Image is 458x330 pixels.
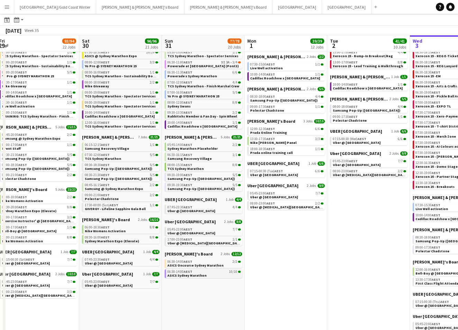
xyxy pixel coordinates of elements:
span: AEST [101,60,110,64]
span: Yo Pro @ SYDNEY MARATHON 25 [2,74,54,78]
span: 4/4 [398,105,403,108]
a: 09:00-19:00AEST1/1TCS Sydney Marathon - Spectator Services [85,100,158,108]
span: TCS Sydney Marathon - Spectator Services [85,124,156,129]
span: AEST [349,104,358,109]
span: 13:30-17:30 [250,137,275,141]
span: Xerocon 25 - Bump-In Breakout/Reg [333,54,393,58]
span: Nike Giveaway [2,84,26,88]
span: AEST [18,100,27,105]
a: [PERSON_NAME] & [PERSON_NAME]'s Board1 Job1/1 [330,74,407,79]
a: 12:00-16:00AEST1/1TCS Sydney Marathon - Spectator Services [85,120,158,128]
span: Xerocon 25 - Lead Training & Walkthrough [333,64,403,68]
span: Xerocon 25 - EXPO TL [415,104,451,108]
span: 7 Jobs [138,135,147,139]
a: 07:15-00:30 (Wed)AEST6/6Uber @ [GEOGRAPHIC_DATA] [333,137,406,145]
span: 2/2 [232,111,237,114]
span: Sydney Marathon Placeholder [167,146,218,151]
span: 08:00-18:00 [85,81,110,84]
span: 06:30-18:15 [415,61,440,64]
span: 08:00-20:00 [2,61,27,64]
span: AEST [18,142,27,147]
span: 05:30-15:00 [167,51,192,54]
span: Prada online training call [250,150,293,155]
span: 1/1 [398,83,403,86]
a: 18:00-18:30AEST1/1Prada online training call [250,147,323,155]
span: 5 Jobs [221,135,230,139]
span: 05:45-14:00 [167,143,192,147]
span: 13:00-17:00 [333,61,358,64]
a: 06:30-11:00AEST9I3A•3/4Powerade at [GEOGRAPHIC_DATA] (Pont3) [167,60,241,68]
div: [PERSON_NAME] & [PERSON_NAME]'s Board10 Jobs32/3305:30-15:00AEST1/1TCS Sydney Marathon - Spectato... [165,22,242,134]
span: 1/1 [67,101,72,104]
a: 08:00-20:00AEST1/1TCS Sydney Marathon - Sustainability Booth Support [2,60,75,68]
span: Neil & Jenny's Board [330,96,388,102]
span: 07:30-15:00 [250,63,275,66]
span: 5/5 [318,87,325,91]
span: Nike Giveaway [85,84,109,88]
span: AEST [349,114,358,119]
div: [PERSON_NAME] & [PERSON_NAME]'s Board10 Jobs48/4807:00-12:00AEST4/4TCS Sydney Marathon - Finish M... [82,22,159,134]
span: AEST [432,100,440,105]
a: 13:00-17:00AEST8/8Xerocon 25 - Lead Training & Walkthrough [333,60,406,68]
a: [PERSON_NAME] & [PERSON_NAME]'s Board2 Jobs5/5 [330,96,407,102]
span: 08:00-17:00 [2,143,27,147]
span: AEST [18,132,27,137]
span: 08:00-18:00 [2,51,27,54]
span: TCS Sydney Marathon - Spectator Services [85,94,156,98]
span: Yo Pro @ SYDNEY MARATHON 25 [85,64,137,68]
a: 08:00-12:00AEST3/3Yo Pro @ SYDNEY MARATHON 25 [85,60,158,68]
span: 07:30-19:00 [415,141,440,145]
span: 2 Jobs [307,87,316,91]
span: AEST [432,150,440,155]
span: 09:00-17:30 [250,105,275,108]
span: 08:00-12:00 [167,101,192,104]
a: 10:30-16:30AEST1/1Live Well activation [2,100,75,108]
a: [PERSON_NAME] & [PERSON_NAME]'s Board2 Jobs5/5 [247,86,325,92]
a: 10:00-14:00AEST1/1Cadillac Roadshow x [GEOGRAPHIC_DATA] [333,82,406,90]
span: AEST [101,70,110,75]
span: 1/1 [150,121,155,124]
span: 12:00-16:00 [85,121,110,124]
span: 1/1 [67,91,72,94]
div: UBER [GEOGRAPHIC_DATA]1 Job6/607:15-00:30 (Wed)AEST6/6Uber @ [GEOGRAPHIC_DATA] [330,129,407,151]
span: AEST [101,90,110,95]
a: 09:00-17:30AEST1/1Polestar Chadstone [250,104,323,112]
span: Polestar Chadstone [333,118,367,123]
a: 08:00-18:00AEST4/4Samsung Pop-Up ([GEOGRAPHIC_DATA]) [333,104,406,112]
div: • [167,61,241,64]
span: 1/1 [67,81,72,84]
span: James & Arrence's Board [247,54,305,59]
span: 3A [226,61,230,64]
a: 11:00-15:00AEST1/1TRAINING: TCS Sydney Marathon - Finish Marshal Crew [2,110,75,118]
span: 5 Jobs [55,125,65,129]
span: 5/5 [232,91,237,94]
span: Xerocon 25 - Merch Zone [415,134,456,139]
a: [PERSON_NAME] & [PERSON_NAME]'s Board5 Jobs21/21 [165,134,242,140]
span: 1/1 [398,115,403,119]
span: James & Arrence's Board [330,74,390,79]
a: 05:30-15:00AEST1/1TCS Sydney Marathon - Spectator Services [167,50,241,58]
span: AEST [266,72,275,77]
span: AEST [432,130,440,135]
span: 09:00-19:00 [85,91,110,94]
span: 21/21 [149,135,159,139]
button: [PERSON_NAME] & [PERSON_NAME]'s Board [96,0,184,14]
span: AEST [184,50,192,54]
a: 07:45-20:00AEST2/2Samsung @ Sydney Marathon Expo [2,132,75,140]
span: 08:30-18:00 [250,95,275,98]
span: TCS Sydney Marathon - Sustainability Booth Support [85,74,174,78]
span: 07:15-00:30 (Wed) [333,137,366,141]
span: AEST [101,142,110,147]
span: 18:00-18:30 [250,147,275,151]
span: 1/1 [150,101,155,104]
div: Uber [GEOGRAPHIC_DATA]2 Jobs9/905:45-23:00AEST7/7Uber @ [GEOGRAPHIC_DATA]08:00-23:00AEST2/2Uber @... [330,151,407,179]
span: 3 Jobs [303,119,313,123]
span: 06:30-18:30 [415,71,440,74]
span: 4/4 [398,51,403,54]
span: 1/1 [315,105,320,108]
span: AEST [266,94,275,99]
span: 10:00-14:00 [333,83,358,86]
span: 1 Job [391,75,399,79]
span: 15/15 [66,125,77,129]
a: 13:30-17:30AEST3/3Nike [PERSON_NAME] Panel [250,137,323,145]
